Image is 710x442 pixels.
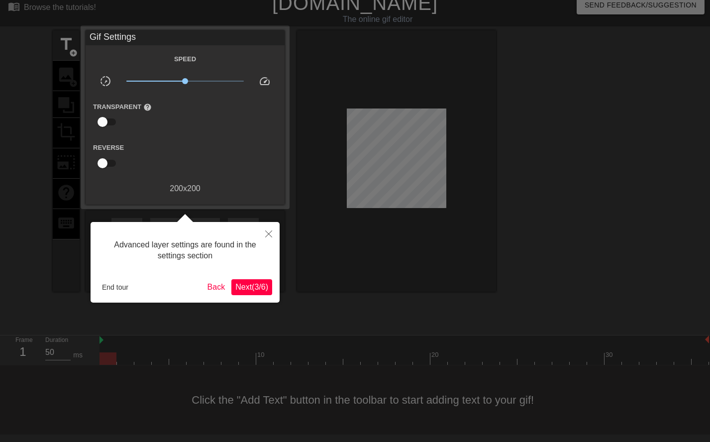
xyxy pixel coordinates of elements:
[203,279,229,295] button: Back
[98,280,132,295] button: End tour
[258,222,280,245] button: Close
[231,279,272,295] button: Next
[235,283,268,291] span: Next ( 3 / 6 )
[98,229,272,272] div: Advanced layer settings are found in the settings section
